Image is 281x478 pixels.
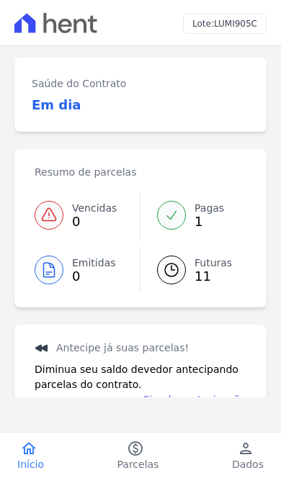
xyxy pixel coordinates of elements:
a: Futuras 11 [140,247,246,293]
span: Dados [232,457,264,472]
i: home [20,440,37,457]
a: Vencidas 0 [35,192,140,238]
h3: Saúde do Contrato [32,75,126,92]
h3: Antecipe já suas parcelas! [35,339,246,356]
span: 0 [72,216,117,227]
a: Pagas 1 [140,192,246,238]
span: Emitidas [72,256,116,271]
span: Parcelas [117,457,159,472]
span: 11 [195,271,232,282]
p: Diminua seu saldo devedor antecipando parcelas do contrato. [35,362,246,392]
span: Futuras [195,256,232,271]
span: Pagas [195,201,224,216]
h3: Lote: [192,17,257,30]
span: 0 [72,271,116,282]
i: paid [127,440,144,457]
span: 1 [195,216,224,227]
a: paidParcelas [100,440,177,472]
h3: Em dia [32,95,81,114]
i: person [237,440,254,457]
span: Início [17,457,44,472]
a: personDados [215,440,281,472]
span: Vencidas [72,201,117,216]
h3: Resumo de parcelas [35,163,136,181]
a: Emitidas 0 [35,247,140,293]
span: LUMI905C [214,19,257,29]
a: Simular antecipação [143,392,246,407]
